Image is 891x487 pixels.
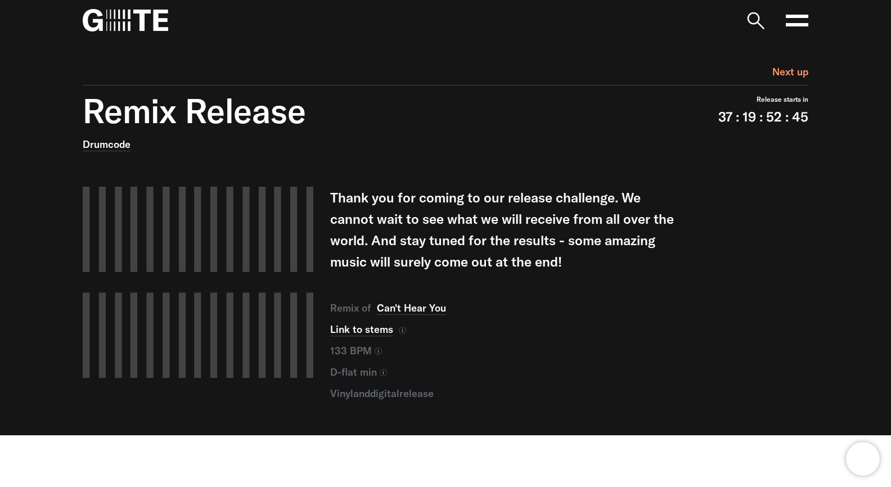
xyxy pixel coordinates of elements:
[83,91,623,130] div: Remix Release
[330,187,685,272] p: Thank you for coming to our release challenge. We cannot wait to see what we will receive from al...
[330,364,377,380] span: D-flat min
[330,301,371,314] span: Remix of
[83,138,130,151] a: Drumcode
[701,91,808,108] div: Release starts in
[701,108,808,125] div: 37 : 19 : 52 : 45
[83,187,313,378] img: Share our values and create a free account on G=TE
[83,64,808,80] div: Next up
[330,343,372,359] span: 133 BPM
[330,387,399,400] span: vinyl digital
[330,386,685,402] div: release
[377,301,446,315] a: Can't Hear You
[353,387,370,400] span: and
[846,442,880,476] iframe: Brevo live chat
[83,9,168,31] img: G=TE
[330,323,393,336] a: Link to stems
